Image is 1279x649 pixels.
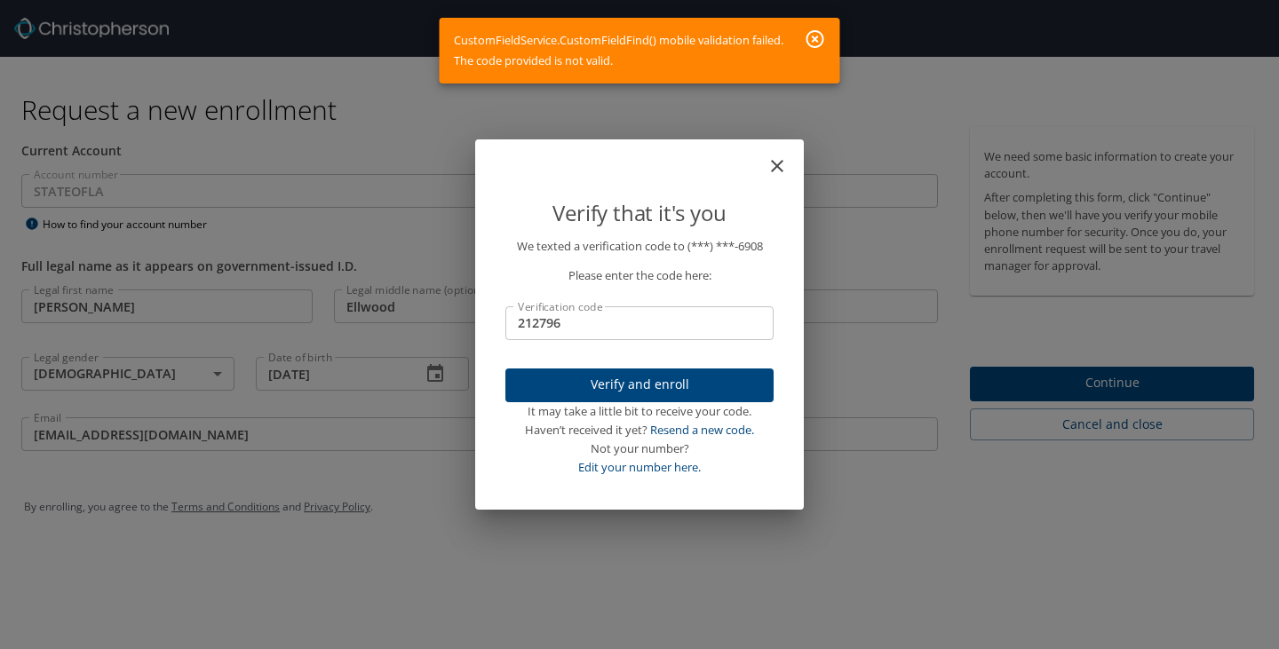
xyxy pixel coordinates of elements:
div: It may take a little bit to receive your code. [505,402,774,421]
div: CustomFieldService.CustomFieldFind() mobile validation failed. The code provided is not valid. [454,23,783,78]
button: Verify and enroll [505,368,774,403]
div: Haven’t received it yet? [505,421,774,439]
p: We texted a verification code to (***) ***- 6908 [505,237,774,256]
p: Please enter the code here: [505,266,774,285]
span: Verify and enroll [520,374,759,396]
div: Not your number? [505,439,774,458]
a: Resend a new code. [650,422,754,438]
a: Edit your number here. [578,459,701,475]
p: Verify that it's you [505,196,774,230]
button: close [775,146,797,168]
